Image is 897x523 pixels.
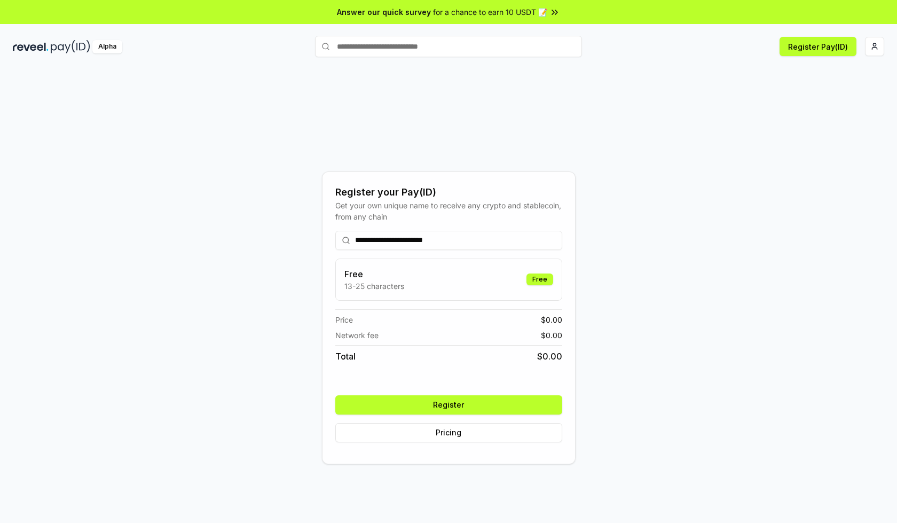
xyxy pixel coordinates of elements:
span: $ 0.00 [541,330,562,341]
button: Register [335,395,562,415]
img: pay_id [51,40,90,53]
img: reveel_dark [13,40,49,53]
div: Register your Pay(ID) [335,185,562,200]
h3: Free [344,268,404,280]
button: Pricing [335,423,562,442]
span: Price [335,314,353,325]
span: $ 0.00 [537,350,562,363]
div: Alpha [92,40,122,53]
div: Get your own unique name to receive any crypto and stablecoin, from any chain [335,200,562,222]
span: for a chance to earn 10 USDT 📝 [433,6,547,18]
span: Network fee [335,330,379,341]
span: Total [335,350,356,363]
span: Answer our quick survey [337,6,431,18]
p: 13-25 characters [344,280,404,292]
div: Free [526,274,553,285]
button: Register Pay(ID) [780,37,856,56]
span: $ 0.00 [541,314,562,325]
